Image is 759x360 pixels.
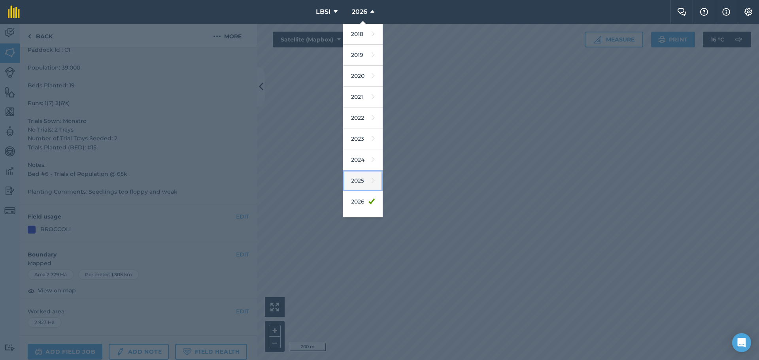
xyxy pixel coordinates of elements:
div: Open Intercom Messenger [732,333,751,352]
a: 2022 [343,107,383,128]
a: 2026 [343,191,383,212]
a: 2027 [343,212,383,233]
a: 2019 [343,45,383,66]
a: 2025 [343,170,383,191]
img: Two speech bubbles overlapping with the left bubble in the forefront [677,8,687,16]
span: 2026 [352,7,367,17]
span: LBSI [316,7,330,17]
a: 2020 [343,66,383,87]
a: 2021 [343,87,383,107]
img: A cog icon [744,8,753,16]
a: 2023 [343,128,383,149]
img: A question mark icon [699,8,709,16]
a: 2018 [343,24,383,45]
img: fieldmargin Logo [8,6,20,18]
img: svg+xml;base64,PHN2ZyB4bWxucz0iaHR0cDovL3d3dy53My5vcmcvMjAwMC9zdmciIHdpZHRoPSIxNyIgaGVpZ2h0PSIxNy... [722,7,730,17]
a: 2024 [343,149,383,170]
